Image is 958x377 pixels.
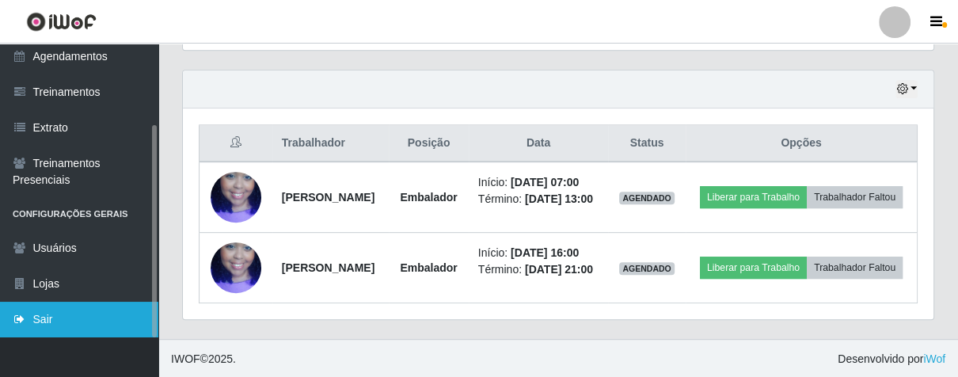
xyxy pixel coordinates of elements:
li: Término: [478,261,599,278]
span: Desenvolvido por [838,351,945,367]
button: Trabalhador Faltou [807,186,903,208]
span: © 2025 . [171,351,236,367]
strong: Embalador [400,261,457,274]
button: Trabalhador Faltou [807,257,903,279]
li: Início: [478,245,599,261]
time: [DATE] 07:00 [511,176,579,188]
span: AGENDADO [619,192,675,204]
strong: [PERSON_NAME] [282,191,374,204]
a: iWof [923,352,945,365]
button: Liberar para Trabalho [700,257,807,279]
span: AGENDADO [619,262,675,275]
th: Posição [389,125,468,162]
time: [DATE] 21:00 [525,263,593,276]
th: Trabalhador [272,125,390,162]
span: IWOF [171,352,200,365]
th: Status [608,125,686,162]
strong: Embalador [400,191,457,204]
li: Início: [478,174,599,191]
img: CoreUI Logo [26,12,97,32]
strong: [PERSON_NAME] [282,261,374,274]
li: Término: [478,191,599,208]
th: Data [469,125,608,162]
button: Liberar para Trabalho [700,186,807,208]
time: [DATE] 16:00 [511,246,579,259]
th: Opções [686,125,918,162]
img: 1738382161261.jpeg [211,152,261,242]
img: 1738382161261.jpeg [211,223,261,313]
time: [DATE] 13:00 [525,192,593,205]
